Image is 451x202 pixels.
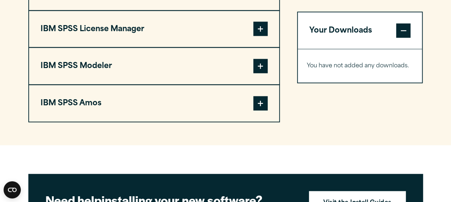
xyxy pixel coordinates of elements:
button: Open CMP widget [4,181,21,198]
svg: CookieBot Widget Icon [4,181,21,198]
button: IBM SPSS License Manager [29,11,279,47]
div: CookieBot Widget Contents [4,181,21,198]
div: Your Downloads [298,49,422,82]
button: IBM SPSS Modeler [29,48,279,84]
button: Your Downloads [298,12,422,49]
p: You have not added any downloads. [307,61,413,71]
button: IBM SPSS Amos [29,85,279,121]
